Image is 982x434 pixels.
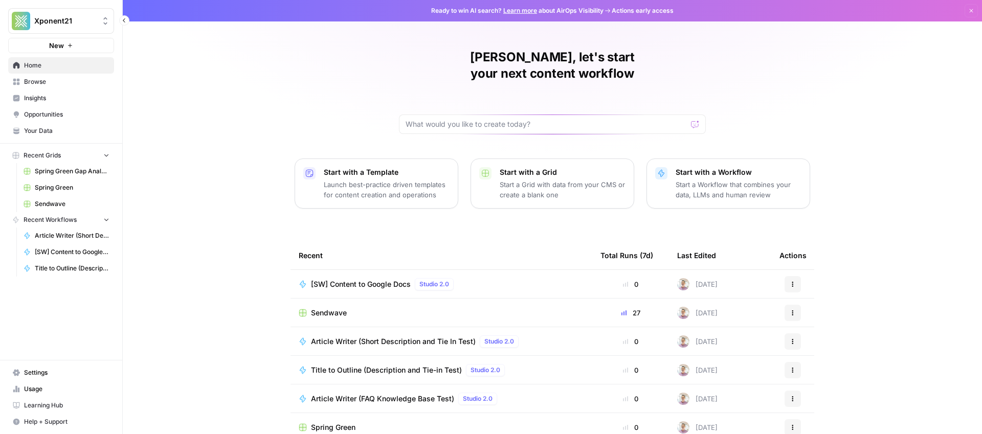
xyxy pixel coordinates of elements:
span: Article Writer (FAQ Knowledge Base Test) [311,394,454,404]
span: Sendwave [311,308,347,318]
span: Spring Green Gap Analysis Old [35,167,109,176]
span: [SW] Content to Google Docs [311,279,411,289]
a: Insights [8,90,114,106]
span: Spring Green [35,183,109,192]
span: Ready to win AI search? about AirOps Visibility [431,6,604,15]
span: Help + Support [24,417,109,426]
span: Studio 2.0 [463,394,493,403]
a: [SW] Content to Google DocsStudio 2.0 [299,278,584,290]
span: Insights [24,94,109,103]
button: Recent Workflows [8,212,114,227]
p: Start with a Template [324,167,450,177]
a: Sendwave [19,196,114,212]
span: Title to Outline (Description and Tie-in Test) [35,264,109,273]
div: Last Edited [677,241,716,269]
div: 0 [600,394,661,404]
button: Start with a WorkflowStart a Workflow that combines your data, LLMs and human review [646,158,810,209]
span: Recent Workflows [24,215,77,224]
img: rnewfn8ozkblbv4ke1ie5hzqeirw [677,335,689,348]
span: Spring Green [311,422,355,432]
a: Browse [8,74,114,90]
img: rnewfn8ozkblbv4ke1ie5hzqeirw [677,364,689,376]
span: Home [24,61,109,70]
p: Start a Workflow that combines your data, LLMs and human review [676,179,801,200]
a: Spring Green Gap Analysis Old [19,163,114,179]
span: Studio 2.0 [419,280,449,289]
div: [DATE] [677,278,718,290]
div: 0 [600,365,661,375]
span: Article Writer (Short Description and Tie In Test) [35,231,109,240]
span: [SW] Content to Google Docs [35,247,109,257]
div: [DATE] [677,393,718,405]
a: Title to Outline (Description and Tie-in Test) [19,260,114,277]
button: Start with a GridStart a Grid with data from your CMS or create a blank one [471,158,634,209]
span: Recent Grids [24,151,61,160]
img: Xponent21 Logo [12,12,30,30]
span: New [49,40,64,51]
img: rnewfn8ozkblbv4ke1ie5hzqeirw [677,421,689,433]
a: Article Writer (FAQ Knowledge Base Test)Studio 2.0 [299,393,584,405]
p: Start a Grid with data from your CMS or create a blank one [500,179,626,200]
span: Actions early access [612,6,674,15]
div: [DATE] [677,364,718,376]
a: Sendwave [299,308,584,318]
span: Usage [24,384,109,394]
div: [DATE] [677,421,718,433]
div: 0 [600,279,661,289]
div: Recent [299,241,584,269]
span: Title to Outline (Description and Tie-in Test) [311,365,462,375]
a: Learn more [503,7,537,14]
div: [DATE] [677,307,718,319]
a: Your Data [8,123,114,139]
a: Settings [8,364,114,381]
img: rnewfn8ozkblbv4ke1ie5hzqeirw [677,393,689,405]
img: rnewfn8ozkblbv4ke1ie5hzqeirw [677,307,689,319]
p: Start with a Grid [500,167,626,177]
div: 27 [600,308,661,318]
a: [SW] Content to Google Docs [19,244,114,260]
a: Title to Outline (Description and Tie-in Test)Studio 2.0 [299,364,584,376]
span: Studio 2.0 [471,366,500,375]
div: 0 [600,422,661,432]
a: Usage [8,381,114,397]
a: Spring Green [19,179,114,196]
p: Launch best-practice driven templates for content creation and operations [324,179,450,200]
span: Settings [24,368,109,377]
div: Actions [779,241,807,269]
div: 0 [600,336,661,347]
a: Opportunities [8,106,114,123]
h1: [PERSON_NAME], let's start your next content workflow [399,49,706,82]
span: Studio 2.0 [484,337,514,346]
a: Learning Hub [8,397,114,414]
a: Spring Green [299,422,584,432]
span: Browse [24,77,109,86]
span: Xponent21 [34,16,96,26]
a: Article Writer (Short Description and Tie In Test)Studio 2.0 [299,335,584,348]
button: Start with a TemplateLaunch best-practice driven templates for content creation and operations [295,158,458,209]
button: New [8,38,114,53]
p: Start with a Workflow [676,167,801,177]
div: Total Runs (7d) [600,241,653,269]
button: Help + Support [8,414,114,430]
div: [DATE] [677,335,718,348]
button: Workspace: Xponent21 [8,8,114,34]
button: Recent Grids [8,148,114,163]
a: Home [8,57,114,74]
a: Article Writer (Short Description and Tie In Test) [19,227,114,244]
input: What would you like to create today? [406,119,687,129]
img: rnewfn8ozkblbv4ke1ie5hzqeirw [677,278,689,290]
span: Your Data [24,126,109,135]
span: Article Writer (Short Description and Tie In Test) [311,336,476,347]
span: Sendwave [35,199,109,209]
span: Learning Hub [24,401,109,410]
span: Opportunities [24,110,109,119]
